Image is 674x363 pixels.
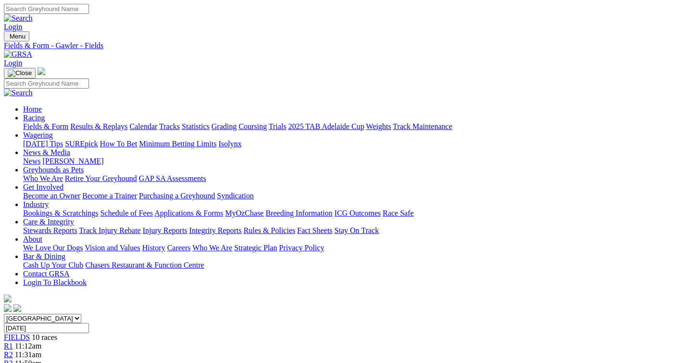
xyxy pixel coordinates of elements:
[268,122,286,130] a: Trials
[8,69,32,77] img: Close
[142,244,165,252] a: History
[239,122,267,130] a: Coursing
[23,174,63,182] a: Who We Are
[70,122,127,130] a: Results & Replays
[65,140,98,148] a: SUREpick
[23,244,670,252] div: About
[4,50,32,59] img: GRSA
[23,140,63,148] a: [DATE] Tips
[23,278,87,286] a: Login To Blackbook
[85,244,140,252] a: Vision and Values
[23,261,83,269] a: Cash Up Your Club
[279,244,324,252] a: Privacy Policy
[234,244,277,252] a: Strategic Plan
[23,122,670,131] div: Racing
[38,67,45,75] img: logo-grsa-white.png
[13,304,21,312] img: twitter.svg
[288,122,364,130] a: 2025 TAB Adelaide Cup
[100,209,153,217] a: Schedule of Fees
[23,166,84,174] a: Greyhounds as Pets
[23,270,69,278] a: Contact GRSA
[23,209,98,217] a: Bookings & Scratchings
[23,192,80,200] a: Become an Owner
[4,89,33,97] img: Search
[23,209,670,218] div: Industry
[334,226,379,234] a: Stay On Track
[23,183,64,191] a: Get Involved
[15,342,41,350] span: 11:12am
[23,148,70,156] a: News & Media
[4,23,22,31] a: Login
[23,226,77,234] a: Stewards Reports
[23,218,74,226] a: Care & Integrity
[4,304,12,312] img: facebook.svg
[382,209,413,217] a: Race Safe
[192,244,232,252] a: Who We Are
[23,252,65,260] a: Bar & Dining
[65,174,137,182] a: Retire Your Greyhound
[23,200,49,208] a: Industry
[139,140,216,148] a: Minimum Betting Limits
[32,333,57,341] span: 10 races
[266,209,332,217] a: Breeding Information
[85,261,204,269] a: Chasers Restaurant & Function Centre
[334,209,381,217] a: ICG Outcomes
[23,226,670,235] div: Care & Integrity
[212,122,237,130] a: Grading
[189,226,242,234] a: Integrity Reports
[142,226,187,234] a: Injury Reports
[42,157,103,165] a: [PERSON_NAME]
[4,295,12,302] img: logo-grsa-white.png
[159,122,180,130] a: Tracks
[154,209,223,217] a: Applications & Forms
[139,192,215,200] a: Purchasing a Greyhound
[4,31,29,41] button: Toggle navigation
[4,350,13,359] a: R2
[23,114,45,122] a: Racing
[243,226,295,234] a: Rules & Policies
[139,174,206,182] a: GAP SA Assessments
[366,122,391,130] a: Weights
[23,105,42,113] a: Home
[23,140,670,148] div: Wagering
[4,41,670,50] a: Fields & Form - Gawler - Fields
[4,342,13,350] a: R1
[82,192,137,200] a: Become a Trainer
[23,192,670,200] div: Get Involved
[167,244,191,252] a: Careers
[23,157,40,165] a: News
[393,122,452,130] a: Track Maintenance
[4,323,89,333] input: Select date
[4,68,36,78] button: Toggle navigation
[79,226,140,234] a: Track Injury Rebate
[297,226,332,234] a: Fact Sheets
[217,192,254,200] a: Syndication
[10,33,25,40] span: Menu
[218,140,242,148] a: Isolynx
[4,4,89,14] input: Search
[4,14,33,23] img: Search
[4,333,30,341] a: FIELDS
[182,122,210,130] a: Statistics
[23,244,83,252] a: We Love Our Dogs
[15,350,41,359] span: 11:31am
[23,235,42,243] a: About
[23,157,670,166] div: News & Media
[23,131,53,139] a: Wagering
[4,59,22,67] a: Login
[4,78,89,89] input: Search
[225,209,264,217] a: MyOzChase
[129,122,157,130] a: Calendar
[23,261,670,270] div: Bar & Dining
[100,140,138,148] a: How To Bet
[23,122,68,130] a: Fields & Form
[23,174,670,183] div: Greyhounds as Pets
